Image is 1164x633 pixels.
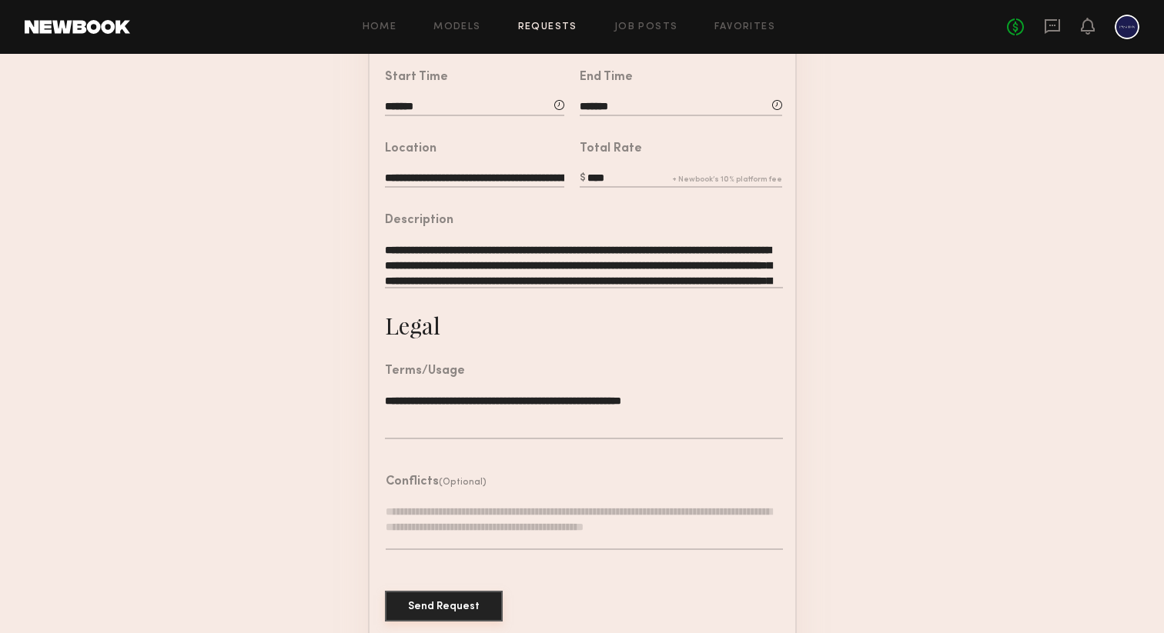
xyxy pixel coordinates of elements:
button: Send Request [385,591,503,621]
a: Favorites [714,22,775,32]
div: Terms/Usage [385,365,465,378]
a: Models [433,22,480,32]
span: (Optional) [439,478,487,487]
div: Location [385,143,436,155]
header: Conflicts [386,476,487,488]
a: Job Posts [614,22,678,32]
div: End Time [580,72,633,84]
div: Legal [385,310,440,341]
div: Start Time [385,72,448,84]
a: Requests [518,22,577,32]
a: Home [363,22,397,32]
div: Total Rate [580,143,642,155]
div: Description [385,215,453,227]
